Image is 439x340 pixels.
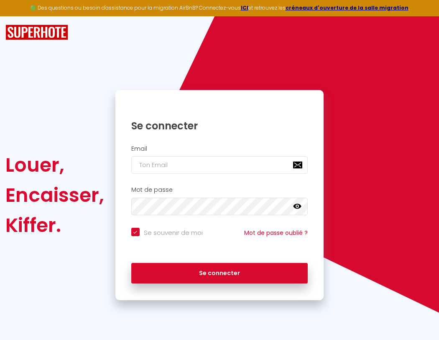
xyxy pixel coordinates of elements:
[131,186,308,193] h2: Mot de passe
[5,180,104,210] div: Encaisser,
[5,150,104,180] div: Louer,
[5,210,104,240] div: Kiffer.
[131,263,308,284] button: Se connecter
[131,145,308,152] h2: Email
[5,25,68,40] img: SuperHote logo
[244,229,308,237] a: Mot de passe oublié ?
[286,4,408,11] a: créneaux d'ouverture de la salle migration
[241,4,248,11] a: ICI
[131,156,308,174] input: Ton Email
[131,119,308,132] h1: Se connecter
